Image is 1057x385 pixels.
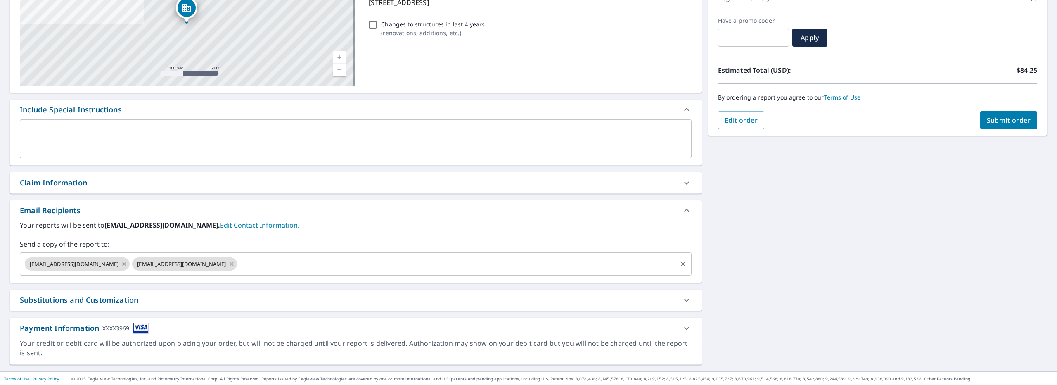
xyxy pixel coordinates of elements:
[132,260,231,268] span: [EMAIL_ADDRESS][DOMAIN_NAME]
[132,257,237,271] div: [EMAIL_ADDRESS][DOMAIN_NAME]
[20,339,692,358] div: Your credit or debit card will be authorized upon placing your order, but will not be charged unt...
[20,220,692,230] label: Your reports will be sent to
[102,323,129,334] div: XXXX3969
[20,205,81,216] div: Email Recipients
[20,295,138,306] div: Substitutions and Customization
[381,20,485,29] p: Changes to structures in last 4 years
[20,177,87,188] div: Claim Information
[677,258,689,270] button: Clear
[381,29,485,37] p: ( renovations, additions, etc. )
[104,221,220,230] b: [EMAIL_ADDRESS][DOMAIN_NAME].
[10,290,702,311] div: Substitutions and Customization
[25,260,123,268] span: [EMAIL_ADDRESS][DOMAIN_NAME]
[71,376,1053,382] p: © 2025 Eagle View Technologies, Inc. and Pictometry International Corp. All Rights Reserved. Repo...
[10,318,702,339] div: Payment InformationXXXX3969cardImage
[32,376,59,382] a: Privacy Policy
[718,17,789,24] label: Have a promo code?
[4,376,30,382] a: Terms of Use
[799,33,821,42] span: Apply
[10,172,702,193] div: Claim Information
[718,94,1037,101] p: By ordering a report you agree to our
[20,239,692,249] label: Send a copy of the report to:
[10,200,702,220] div: Email Recipients
[824,93,861,101] a: Terms of Use
[718,111,765,129] button: Edit order
[10,100,702,119] div: Include Special Instructions
[20,104,122,115] div: Include Special Instructions
[718,65,878,75] p: Estimated Total (USD):
[333,51,346,64] a: Current Level 17, Zoom In
[725,116,758,125] span: Edit order
[333,64,346,76] a: Current Level 17, Zoom Out
[133,323,149,334] img: cardImage
[4,376,59,381] p: |
[220,221,299,230] a: EditContactInfo
[20,323,149,334] div: Payment Information
[980,111,1038,129] button: Submit order
[792,29,827,47] button: Apply
[1017,65,1037,75] p: $84.25
[987,116,1031,125] span: Submit order
[25,257,130,271] div: [EMAIL_ADDRESS][DOMAIN_NAME]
